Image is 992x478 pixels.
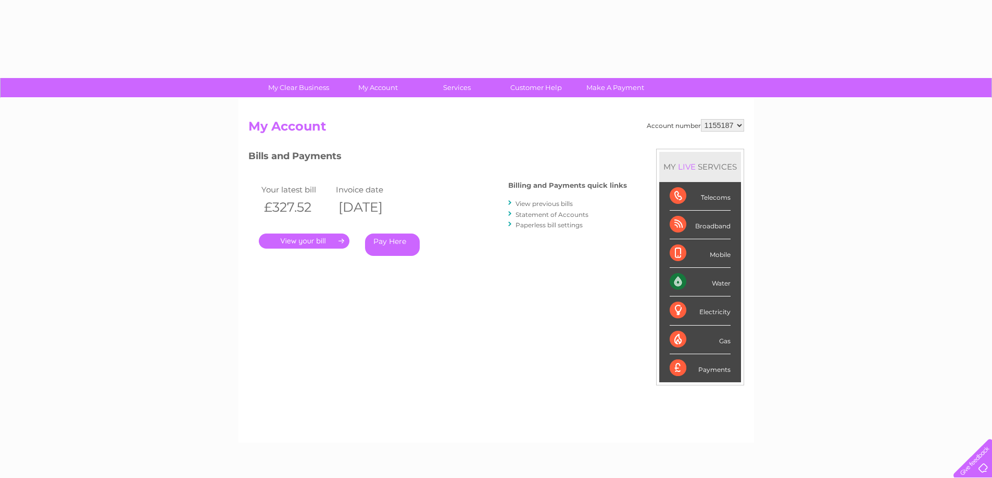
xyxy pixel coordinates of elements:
div: Electricity [670,296,731,325]
td: Your latest bill [259,183,334,197]
div: Payments [670,354,731,382]
a: Statement of Accounts [516,211,588,218]
h3: Bills and Payments [248,149,627,167]
th: [DATE] [333,197,408,218]
h2: My Account [248,119,744,139]
a: Customer Help [493,78,579,97]
a: Make A Payment [572,78,658,97]
a: Pay Here [365,234,420,256]
a: Services [414,78,500,97]
div: Broadband [670,211,731,239]
th: £327.52 [259,197,334,218]
div: Telecoms [670,182,731,211]
h4: Billing and Payments quick links [508,182,627,189]
a: Paperless bill settings [516,221,583,229]
div: MY SERVICES [659,152,741,182]
div: Water [670,268,731,296]
td: Invoice date [333,183,408,197]
a: View previous bills [516,200,573,208]
a: My Clear Business [256,78,342,97]
a: . [259,234,349,249]
div: Account number [647,119,744,132]
div: Gas [670,326,731,354]
div: LIVE [676,162,698,172]
a: My Account [335,78,421,97]
div: Mobile [670,239,731,268]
